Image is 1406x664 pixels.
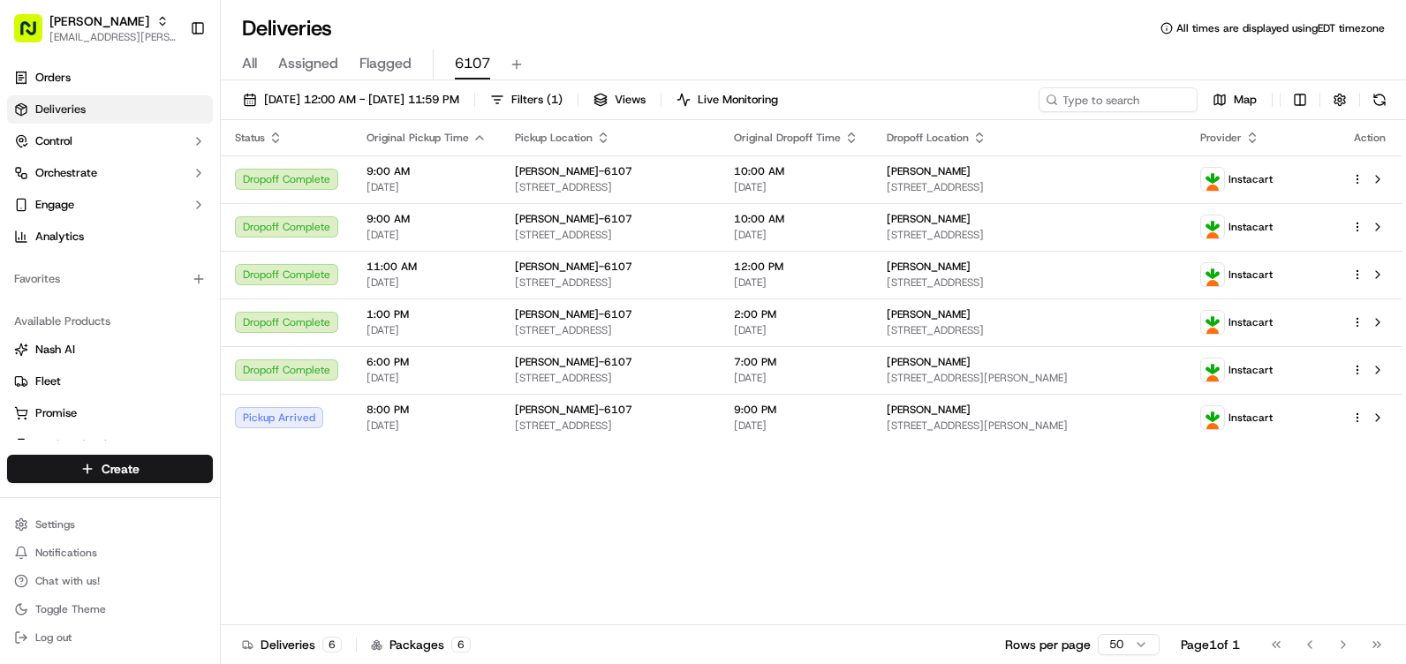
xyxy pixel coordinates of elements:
[242,53,257,74] span: All
[887,419,1173,433] span: [STREET_ADDRESS][PERSON_NAME]
[515,131,593,145] span: Pickup Location
[242,636,342,653] div: Deliveries
[1201,263,1224,286] img: profile_instacart_ahold_partner.png
[7,625,213,650] button: Log out
[367,260,487,274] span: 11:00 AM
[7,127,213,155] button: Control
[7,95,213,124] a: Deliveries
[367,131,469,145] span: Original Pickup Time
[7,265,213,293] div: Favorites
[49,12,149,30] button: [PERSON_NAME]
[102,460,140,478] span: Create
[7,431,213,459] button: Product Catalog
[1205,87,1265,112] button: Map
[615,92,646,108] span: Views
[278,53,338,74] span: Assigned
[515,228,706,242] span: [STREET_ADDRESS]
[734,212,858,226] span: 10:00 AM
[734,260,858,274] span: 12:00 PM
[1228,363,1273,377] span: Instacart
[35,630,72,645] span: Log out
[887,212,971,226] span: [PERSON_NAME]
[1351,131,1388,145] div: Action
[7,540,213,565] button: Notifications
[887,228,1173,242] span: [STREET_ADDRESS]
[7,336,213,364] button: Nash AI
[734,307,858,321] span: 2:00 PM
[1201,358,1224,381] img: profile_instacart_ahold_partner.png
[1176,21,1385,35] span: All times are displayed using EDT timezone
[35,342,75,358] span: Nash AI
[7,307,213,336] div: Available Products
[887,260,971,274] span: [PERSON_NAME]
[1200,131,1242,145] span: Provider
[7,223,213,251] a: Analytics
[7,569,213,593] button: Chat with us!
[367,419,487,433] span: [DATE]
[35,405,77,421] span: Promise
[35,437,120,453] span: Product Catalog
[7,159,213,187] button: Orchestrate
[1201,406,1224,429] img: profile_instacart_ahold_partner.png
[887,164,971,178] span: [PERSON_NAME]
[1039,87,1198,112] input: Type to search
[371,636,471,653] div: Packages
[887,275,1173,290] span: [STREET_ADDRESS]
[35,197,74,213] span: Engage
[7,399,213,427] button: Promise
[455,53,490,74] span: 6107
[35,102,86,117] span: Deliveries
[7,7,183,49] button: [PERSON_NAME][EMAIL_ADDRESS][PERSON_NAME][DOMAIN_NAME]
[35,133,72,149] span: Control
[7,64,213,92] a: Orders
[35,373,61,389] span: Fleet
[367,228,487,242] span: [DATE]
[734,323,858,337] span: [DATE]
[35,602,106,616] span: Toggle Theme
[7,512,213,537] button: Settings
[887,323,1173,337] span: [STREET_ADDRESS]
[367,212,487,226] span: 9:00 AM
[49,30,176,44] button: [EMAIL_ADDRESS][PERSON_NAME][DOMAIN_NAME]
[1181,636,1240,653] div: Page 1 of 1
[734,403,858,417] span: 9:00 PM
[1228,220,1273,234] span: Instacart
[515,307,632,321] span: [PERSON_NAME]-6107
[367,371,487,385] span: [DATE]
[1367,87,1392,112] button: Refresh
[586,87,654,112] button: Views
[515,212,632,226] span: [PERSON_NAME]-6107
[367,275,487,290] span: [DATE]
[14,342,206,358] a: Nash AI
[35,574,100,588] span: Chat with us!
[482,87,571,112] button: Filters(1)
[7,597,213,622] button: Toggle Theme
[887,355,971,369] span: [PERSON_NAME]
[734,180,858,194] span: [DATE]
[1201,311,1224,334] img: profile_instacart_ahold_partner.png
[322,637,342,653] div: 6
[367,180,487,194] span: [DATE]
[1228,172,1273,186] span: Instacart
[14,405,206,421] a: Promise
[367,307,487,321] span: 1:00 PM
[235,87,467,112] button: [DATE] 12:00 AM - [DATE] 11:59 PM
[235,131,265,145] span: Status
[887,371,1173,385] span: [STREET_ADDRESS][PERSON_NAME]
[515,403,632,417] span: [PERSON_NAME]-6107
[7,191,213,219] button: Engage
[515,419,706,433] span: [STREET_ADDRESS]
[887,307,971,321] span: [PERSON_NAME]
[35,229,84,245] span: Analytics
[734,355,858,369] span: 7:00 PM
[14,373,206,389] a: Fleet
[242,14,332,42] h1: Deliveries
[887,131,969,145] span: Dropoff Location
[1234,92,1257,108] span: Map
[515,323,706,337] span: [STREET_ADDRESS]
[7,455,213,483] button: Create
[264,92,459,108] span: [DATE] 12:00 AM - [DATE] 11:59 PM
[734,164,858,178] span: 10:00 AM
